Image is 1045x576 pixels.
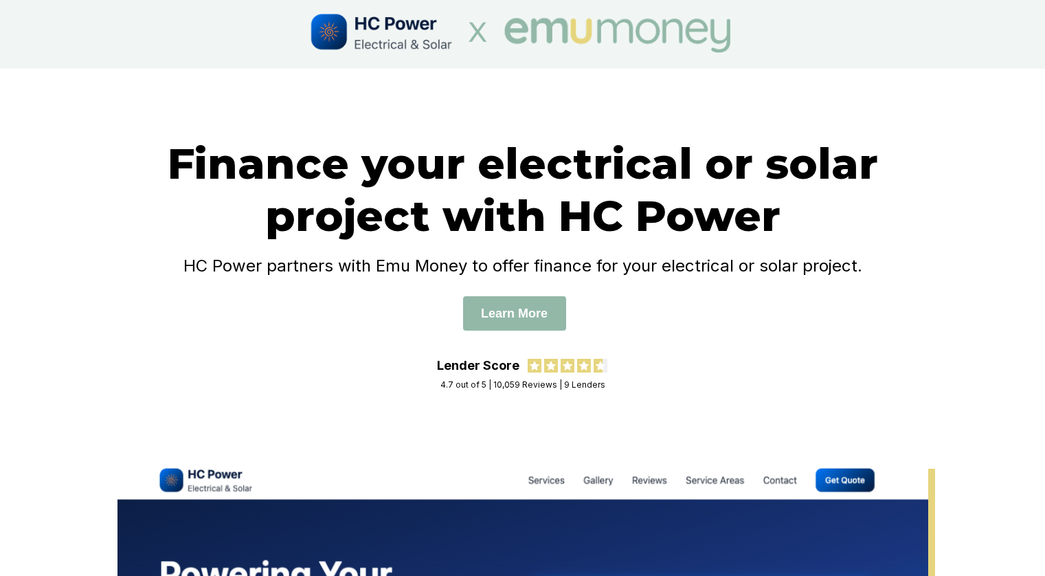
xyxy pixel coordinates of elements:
img: review star [561,359,574,373]
img: review star [594,359,607,373]
h1: Finance your electrical or solar project with HC Power [138,137,908,242]
div: 4.7 out of 5 | 10,059 Reviews | 9 Lenders [440,379,605,390]
button: Learn More [463,296,566,331]
a: Learn More [463,306,566,320]
div: Lender Score [437,358,519,373]
img: review star [544,359,558,373]
img: review star [577,359,591,373]
img: review star [528,359,541,373]
h4: HC Power partners with Emu Money to offer finance for your electrical or solar project. [138,256,908,276]
img: HCPower x Emu Money [308,10,737,58]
